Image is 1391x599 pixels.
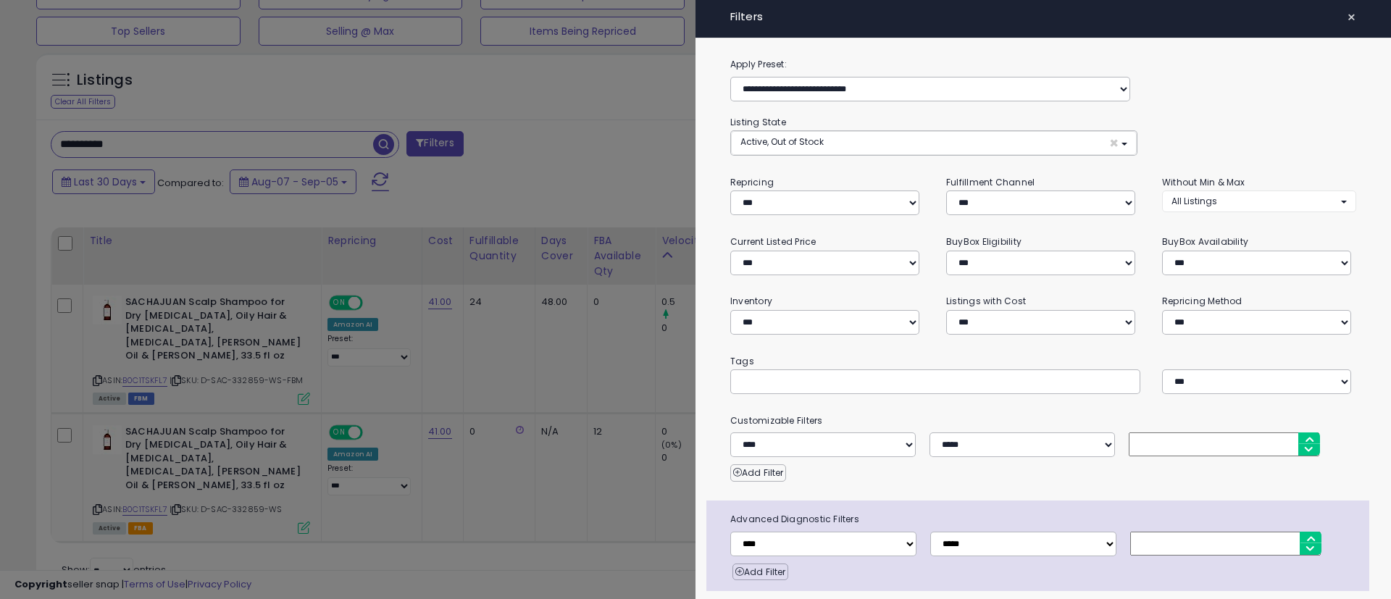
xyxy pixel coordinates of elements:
small: Repricing Method [1162,295,1242,307]
button: Add Filter [732,564,788,581]
small: Listings with Cost [946,295,1026,307]
small: Without Min & Max [1162,176,1245,188]
span: Active, Out of Stock [740,135,824,148]
span: Advanced Diagnostic Filters [719,511,1369,527]
small: BuyBox Availability [1162,235,1248,248]
button: Active, Out of Stock × [731,131,1137,155]
small: Inventory [730,295,772,307]
span: All Listings [1171,195,1217,207]
label: Apply Preset: [719,56,1367,72]
span: × [1109,135,1119,151]
button: All Listings [1162,190,1356,211]
small: Fulfillment Channel [946,176,1035,188]
small: Repricing [730,176,774,188]
small: Listing State [730,116,786,128]
h4: Filters [730,11,1356,23]
small: Customizable Filters [719,413,1367,429]
span: × [1347,7,1356,28]
small: BuyBox Eligibility [946,235,1022,248]
small: Current Listed Price [730,235,816,248]
button: × [1341,7,1362,28]
button: Add Filter [730,464,786,482]
small: Tags [719,353,1367,369]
